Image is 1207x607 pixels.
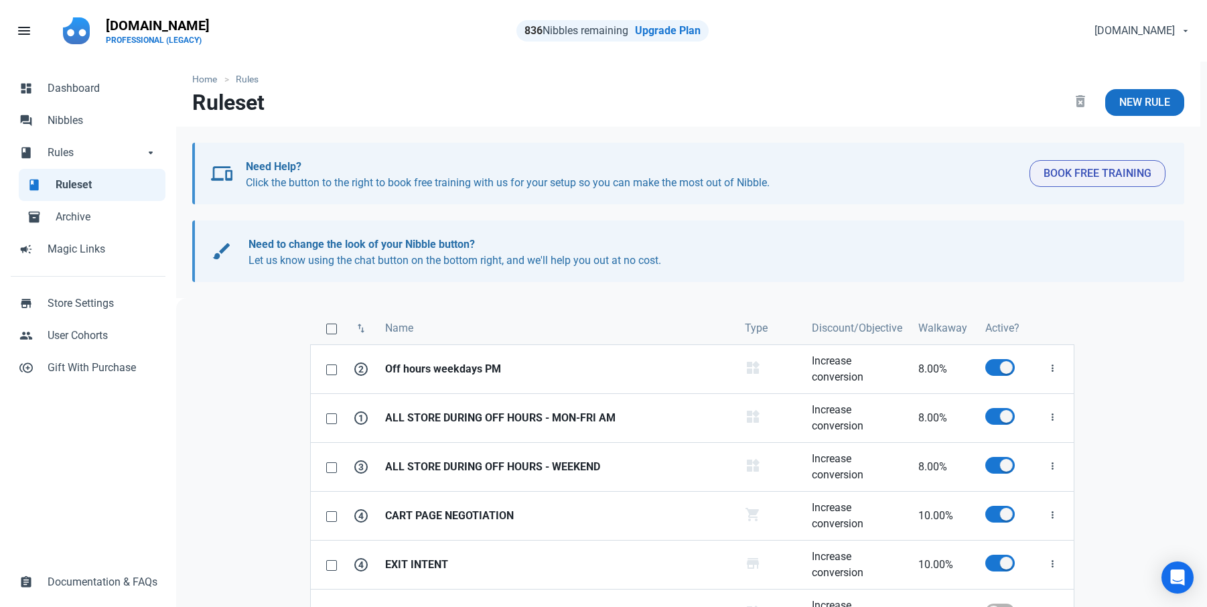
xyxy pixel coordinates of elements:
[246,160,301,173] b: Need Help?
[11,72,165,105] a: dashboardDashboard
[745,507,761,523] span: shopping_cart
[354,411,368,425] span: 1
[11,320,165,352] a: peopleUser Cohorts
[144,145,157,158] span: arrow_drop_down
[19,295,33,309] span: store
[27,177,41,190] span: book
[385,508,729,524] strong: CART PAGE NEGOTIATION
[910,394,977,442] a: 8.00%
[1094,23,1175,39] span: [DOMAIN_NAME]
[385,410,729,426] strong: ALL STORE DURING OFF HOURS - MON-FRI AM
[524,24,543,37] strong: 836
[385,361,729,377] strong: Off hours weekdays PM
[48,328,157,344] span: User Cohorts
[1061,89,1100,116] button: delete_forever
[377,541,737,589] a: EXIT INTENT
[48,80,157,96] span: Dashboard
[246,159,1019,191] p: Click the button to the right to book free training with us for your setup so you can make the mo...
[19,201,165,233] a: inventory_2Archive
[11,137,165,169] a: bookRulesarrow_drop_down
[48,145,144,161] span: Rules
[377,345,737,393] a: Off hours weekdays PM
[16,23,32,39] span: menu
[106,16,210,35] p: [DOMAIN_NAME]
[745,409,761,425] span: widgets
[745,555,761,571] span: store
[248,238,475,251] b: Need to change the look of your Nibble button?
[910,541,977,589] a: 10.00%
[385,557,729,573] strong: EXIT INTENT
[635,24,701,37] a: Upgrade Plan
[804,394,910,442] a: Increase conversion
[106,35,210,46] p: PROFESSIONAL (LEGACY)
[19,241,33,255] span: campaign
[910,492,977,540] a: 10.00%
[804,443,910,491] a: Increase conversion
[19,360,33,373] span: control_point_duplicate
[385,320,413,336] span: Name
[56,209,157,225] span: Archive
[354,558,368,571] span: 4
[1072,93,1088,109] span: delete_forever
[19,574,33,588] span: assignment
[48,574,157,590] span: Documentation & FAQs
[354,460,368,474] span: 3
[11,105,165,137] a: forumNibbles
[56,177,157,193] span: Ruleset
[1044,165,1151,182] span: Book Free Training
[385,459,729,475] strong: ALL STORE DURING OFF HOURS - WEEKEND
[11,352,165,384] a: control_point_duplicateGift With Purchase
[377,492,737,540] a: CART PAGE NEGOTIATION
[192,72,224,86] a: Home
[354,509,368,523] span: 4
[48,360,157,376] span: Gift With Purchase
[1119,94,1170,111] span: New Rule
[910,443,977,491] a: 8.00%
[19,328,33,341] span: people
[1029,160,1165,187] button: Book Free Training
[19,169,165,201] a: bookRuleset
[1161,561,1194,594] div: Open Intercom Messenger
[354,362,368,376] span: 2
[745,458,761,474] span: widgets
[98,11,218,51] a: [DOMAIN_NAME]PROFESSIONAL (LEGACY)
[1083,17,1199,44] button: [DOMAIN_NAME]
[11,287,165,320] a: storeStore Settings
[377,394,737,442] a: ALL STORE DURING OFF HOURS - MON-FRI AM
[176,62,1200,89] nav: breadcrumbs
[745,320,768,336] span: Type
[804,541,910,589] a: Increase conversion
[11,566,165,598] a: assignmentDocumentation & FAQs
[910,345,977,393] a: 8.00%
[248,237,1153,269] p: Let us know using the chat button on the bottom right, and we'll help you out at no cost.
[524,24,628,37] span: Nibbles remaining
[48,241,157,257] span: Magic Links
[377,443,737,491] a: ALL STORE DURING OFF HOURS - WEEKEND
[211,163,232,184] span: devices
[19,145,33,158] span: book
[27,209,41,222] span: inventory_2
[19,113,33,126] span: forum
[745,360,761,376] span: widgets
[355,322,367,334] span: swap_vert
[11,233,165,265] a: campaignMagic Links
[1105,89,1184,116] a: New Rule
[804,492,910,540] a: Increase conversion
[48,113,157,129] span: Nibbles
[211,241,232,262] span: brush
[804,345,910,393] a: Increase conversion
[19,80,33,94] span: dashboard
[192,90,265,115] h1: Ruleset
[918,320,967,336] span: Walkaway
[985,320,1019,336] span: Active?
[812,320,902,336] span: Discount/Objective
[48,295,157,312] span: Store Settings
